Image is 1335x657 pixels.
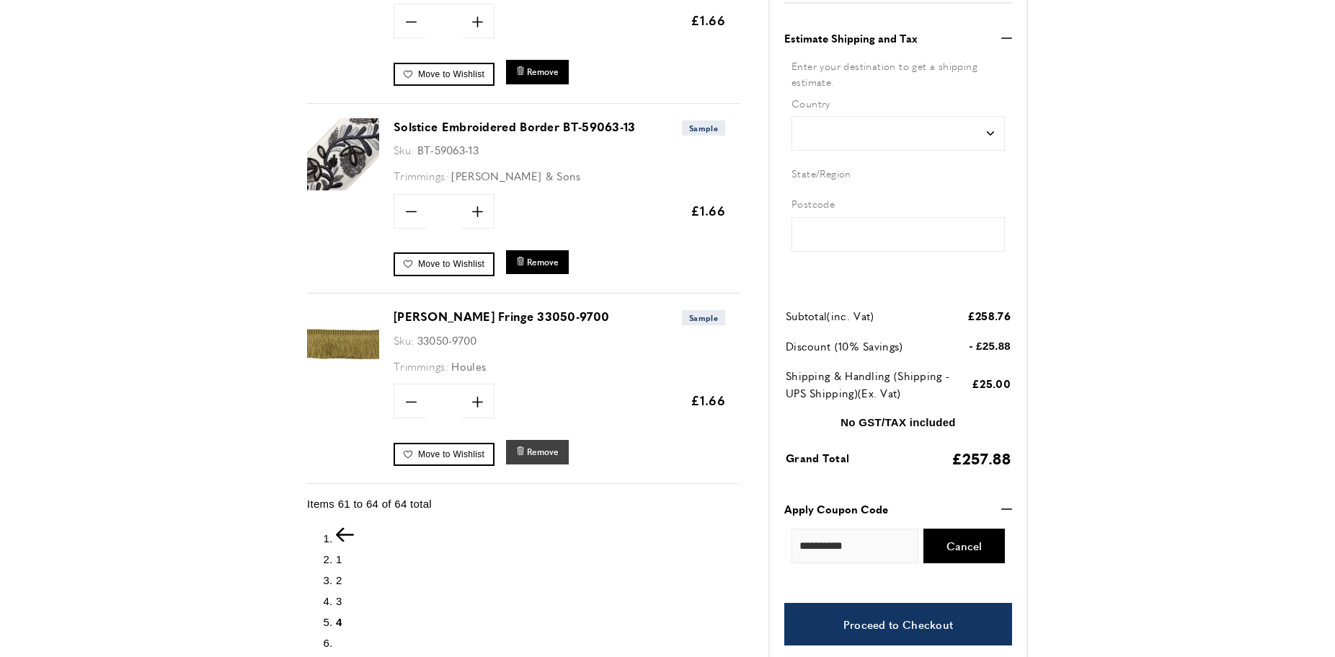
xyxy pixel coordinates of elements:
[786,309,827,324] span: Subtotal
[858,385,901,400] span: (Ex. Vat)
[418,449,484,459] span: Move to Wishlist
[506,440,569,464] button: Remove Moss Fringe 33050-9700
[307,180,379,193] a: Solstice Embroidered Border BT-59063-13
[394,168,448,183] span: Trimmings:
[791,166,1005,182] label: State/Region
[791,196,1005,212] label: Postcode
[506,250,569,274] button: Remove Solstice Embroidered Border BT-59063-13
[791,58,1005,90] div: Enter your destination to get a shipping estimate.
[307,118,379,190] img: Solstice Embroidered Border BT-59063-13
[336,552,342,565] a: 1
[691,391,726,409] span: £1.66
[394,308,609,325] a: [PERSON_NAME] Fringe 33050-9700
[923,529,1005,564] button: Cancel
[307,527,740,651] nav: pagination
[394,252,494,275] a: Move to Wishlist
[784,501,888,519] strong: Apply Coupon Code
[418,69,484,79] span: Move to Wishlist
[336,573,342,586] a: 2
[784,30,1012,47] button: Estimate Shipping and Tax
[691,201,726,219] span: £1.66
[827,309,874,324] span: (inc. Vat)
[527,66,559,78] span: Remove
[972,376,1011,392] span: £25.00
[784,30,918,47] strong: Estimate Shipping and Tax
[952,447,1011,469] span: £257.88
[527,446,559,458] span: Remove
[682,310,725,325] span: Sample
[786,338,950,366] td: Discount (10% Savings)
[417,332,477,348] span: 33050-9700
[791,95,1005,111] label: Country
[418,259,484,269] span: Move to Wishlist
[841,416,956,428] strong: No GST/TAX included
[307,497,432,509] span: Items 61 to 64 of 64 total
[336,615,342,627] span: 4
[691,11,726,29] span: £1.66
[506,60,569,84] button: Remove Solstice Embroidered Border BT-59063-04
[394,118,636,135] a: Solstice Embroidered Border BT-59063-13
[417,142,479,157] span: BT-59063-13
[336,532,354,544] a: Previous
[967,308,1011,323] span: £258.76
[336,613,740,630] li: Page 4
[784,604,1012,646] a: Proceed to Checkout
[307,370,379,382] a: Moss Fringe 33050-9700
[682,120,725,136] span: Sample
[786,368,949,400] span: Shipping & Handling (Shipping - UPS Shipping)
[394,332,414,348] span: Sku:
[784,501,1012,519] button: Apply Coupon Code
[336,594,342,607] a: 3
[394,358,448,374] span: Trimmings:
[394,443,494,466] a: Move to Wishlist
[952,338,1011,366] td: - £25.88
[394,142,414,157] span: Sku:
[451,168,580,183] span: [PERSON_NAME] & Sons
[394,63,494,86] a: Move to Wishlist
[786,451,849,466] span: Grand Total
[307,308,379,380] img: Moss Fringe 33050-9700
[451,358,486,374] span: Houles
[527,256,559,268] span: Remove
